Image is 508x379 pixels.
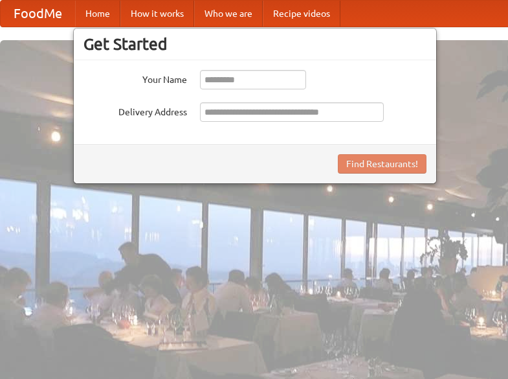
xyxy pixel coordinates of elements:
[1,1,75,27] a: FoodMe
[83,34,426,54] h3: Get Started
[263,1,340,27] a: Recipe videos
[83,70,187,86] label: Your Name
[338,154,426,174] button: Find Restaurants!
[120,1,194,27] a: How it works
[83,102,187,119] label: Delivery Address
[194,1,263,27] a: Who we are
[75,1,120,27] a: Home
